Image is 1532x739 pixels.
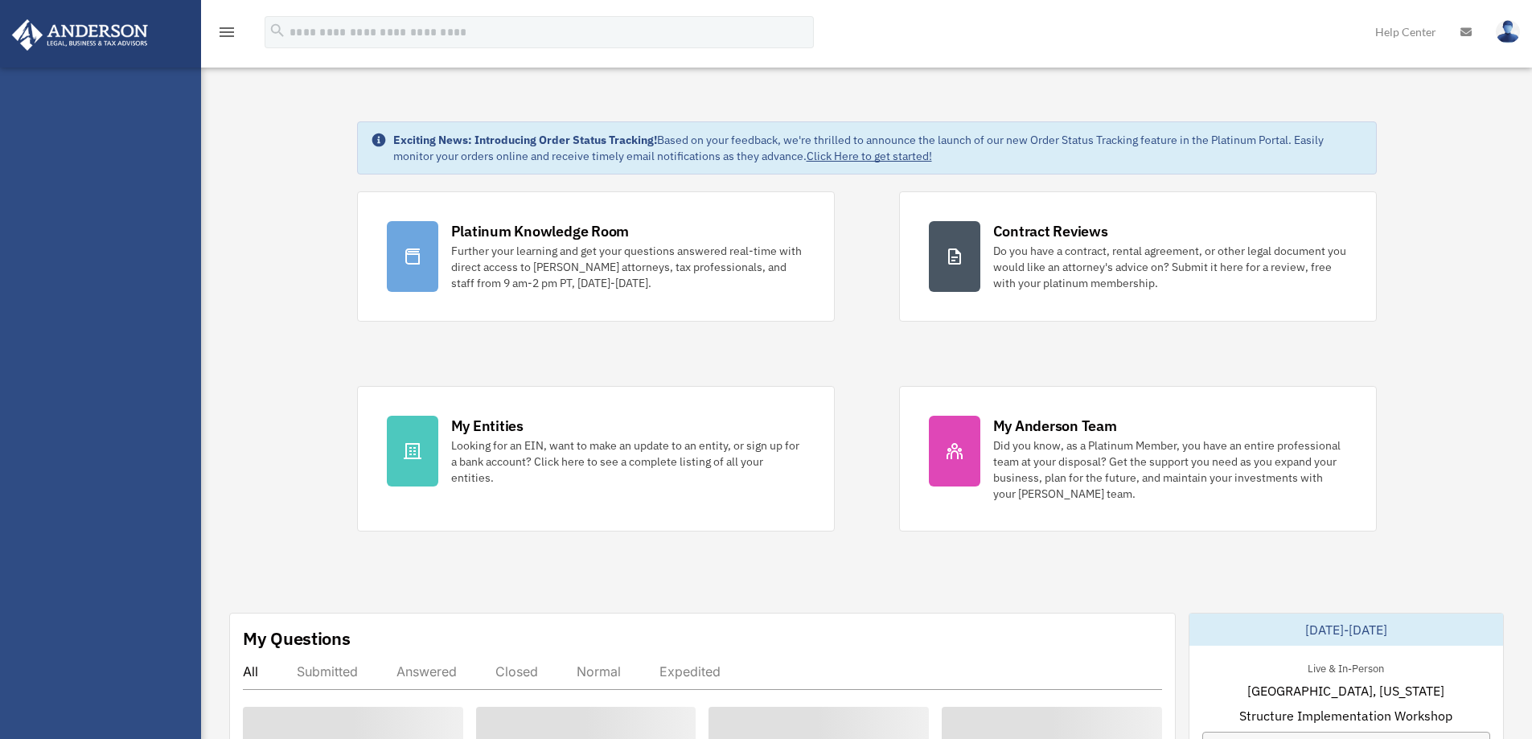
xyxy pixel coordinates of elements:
[297,663,358,679] div: Submitted
[1247,681,1444,700] span: [GEOGRAPHIC_DATA], [US_STATE]
[993,416,1117,436] div: My Anderson Team
[1189,614,1503,646] div: [DATE]-[DATE]
[807,149,932,163] a: Click Here to get started!
[451,416,524,436] div: My Entities
[899,386,1377,532] a: My Anderson Team Did you know, as a Platinum Member, you have an entire professional team at your...
[993,437,1347,502] div: Did you know, as a Platinum Member, you have an entire professional team at your disposal? Get th...
[357,386,835,532] a: My Entities Looking for an EIN, want to make an update to an entity, or sign up for a bank accoun...
[993,243,1347,291] div: Do you have a contract, rental agreement, or other legal document you would like an attorney's ad...
[1295,659,1397,675] div: Live & In-Person
[217,28,236,42] a: menu
[451,437,805,486] div: Looking for an EIN, want to make an update to an entity, or sign up for a bank account? Click her...
[393,133,657,147] strong: Exciting News: Introducing Order Status Tracking!
[495,663,538,679] div: Closed
[899,191,1377,322] a: Contract Reviews Do you have a contract, rental agreement, or other legal document you would like...
[243,626,351,651] div: My Questions
[217,23,236,42] i: menu
[1496,20,1520,43] img: User Pic
[7,19,153,51] img: Anderson Advisors Platinum Portal
[451,221,630,241] div: Platinum Knowledge Room
[357,191,835,322] a: Platinum Knowledge Room Further your learning and get your questions answered real-time with dire...
[1239,706,1452,725] span: Structure Implementation Workshop
[659,663,721,679] div: Expedited
[269,22,286,39] i: search
[993,221,1108,241] div: Contract Reviews
[396,663,457,679] div: Answered
[577,663,621,679] div: Normal
[243,663,258,679] div: All
[393,132,1363,164] div: Based on your feedback, we're thrilled to announce the launch of our new Order Status Tracking fe...
[451,243,805,291] div: Further your learning and get your questions answered real-time with direct access to [PERSON_NAM...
